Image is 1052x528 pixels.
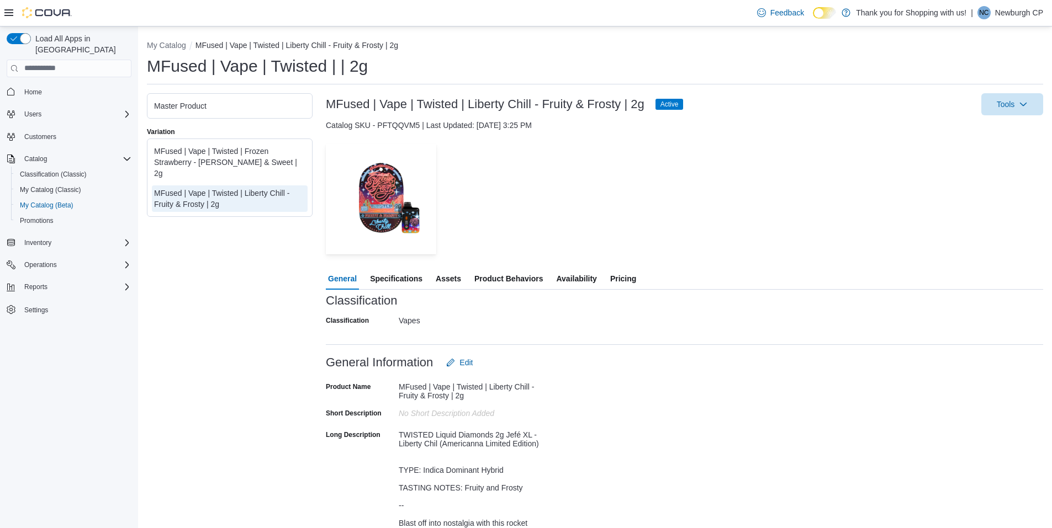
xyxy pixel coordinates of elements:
button: Operations [20,258,61,271]
div: Vapes [399,312,547,325]
button: My Catalog (Classic) [11,182,136,198]
span: Promotions [20,216,54,225]
img: Cova [22,7,72,18]
span: Operations [24,260,57,269]
label: Classification [326,316,369,325]
button: Catalog [2,151,136,167]
span: Customers [20,130,131,143]
span: Customers [24,132,56,141]
span: Users [24,110,41,119]
label: Short Description [326,409,382,418]
span: Pricing [610,268,636,290]
span: Inventory [20,236,131,249]
button: Inventory [2,235,136,250]
span: Specifications [370,268,422,290]
span: Availability [556,268,596,290]
div: Newburgh CP [977,6,991,19]
span: My Catalog (Classic) [15,183,131,196]
button: Users [20,108,46,121]
span: Settings [20,302,131,316]
button: MFused | Vape | Twisted | Liberty Chill - Fruity & Frosty | 2g [195,41,398,50]
span: Home [24,88,42,97]
button: Customers [2,129,136,145]
span: Home [20,85,131,99]
button: Reports [20,280,52,294]
div: Catalog SKU - PFTQQVM5 | Last Updated: [DATE] 3:25 PM [326,120,1043,131]
span: Promotions [15,214,131,227]
span: Classification (Classic) [20,170,87,179]
span: Reports [24,282,47,291]
span: My Catalog (Beta) [15,199,131,212]
span: Active [660,99,679,109]
h3: Classification [326,294,398,307]
a: Classification (Classic) [15,168,91,181]
button: Edit [442,351,477,374]
div: MFused | Vape | Twisted | Liberty Chill - Fruity & Frosty | 2g [399,378,547,400]
button: My Catalog (Beta) [11,198,136,213]
span: Catalog [24,154,47,163]
label: Long Description [326,430,380,439]
button: Catalog [20,152,51,166]
span: Edit [459,357,473,368]
span: NC [979,6,988,19]
label: Product Name [326,382,371,391]
p: Newburgh CP [995,6,1043,19]
span: Feedback [770,7,804,18]
h3: MFused | Vape | Twisted | Liberty Chill - Fruity & Frosty | 2g [326,98,644,111]
button: My Catalog [147,41,186,50]
span: Settings [24,306,48,314]
button: Users [2,106,136,122]
div: MFused | Vape | Twisted | Frozen Strawberry - [PERSON_NAME] & Sweet | 2g [154,146,305,179]
img: Image for MFused | Vape | Twisted | Liberty Chill - Fruity & Frosty | 2g [326,144,436,254]
div: Master Product [154,100,305,111]
span: Tools [997,99,1015,110]
button: Operations [2,257,136,273]
button: Tools [981,93,1043,115]
a: Settings [20,303,52,317]
nav: An example of EuiBreadcrumbs [147,40,1043,53]
span: Operations [20,258,131,271]
h1: MFused | Vape | Twisted | | 2g [147,55,368,77]
span: Users [20,108,131,121]
button: Reports [2,279,136,295]
button: Inventory [20,236,56,249]
span: Active [655,99,684,110]
a: Customers [20,130,61,143]
input: Dark Mode [813,7,836,19]
button: Classification (Classic) [11,167,136,182]
a: My Catalog (Classic) [15,183,86,196]
span: Inventory [24,238,51,247]
label: Variation [147,127,175,136]
nav: Complex example [7,79,131,346]
button: Home [2,84,136,100]
p: | [971,6,973,19]
div: MFused | Vape | Twisted | Liberty Chill - Fruity & Frosty | 2g [154,188,305,210]
span: Classification (Classic) [15,168,131,181]
span: General [328,268,357,290]
button: Settings [2,301,136,317]
span: Catalog [20,152,131,166]
span: Reports [20,280,131,294]
a: Feedback [753,2,808,24]
a: My Catalog (Beta) [15,199,78,212]
a: Promotions [15,214,58,227]
span: My Catalog (Beta) [20,201,73,210]
button: Promotions [11,213,136,228]
span: My Catalog (Classic) [20,185,81,194]
span: Load All Apps in [GEOGRAPHIC_DATA] [31,33,131,55]
span: Assets [436,268,461,290]
span: Product Behaviors [474,268,543,290]
a: Home [20,86,46,99]
div: No Short Description added [399,404,547,418]
h3: General Information [326,356,433,369]
p: Thank you for Shopping with us! [856,6,966,19]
